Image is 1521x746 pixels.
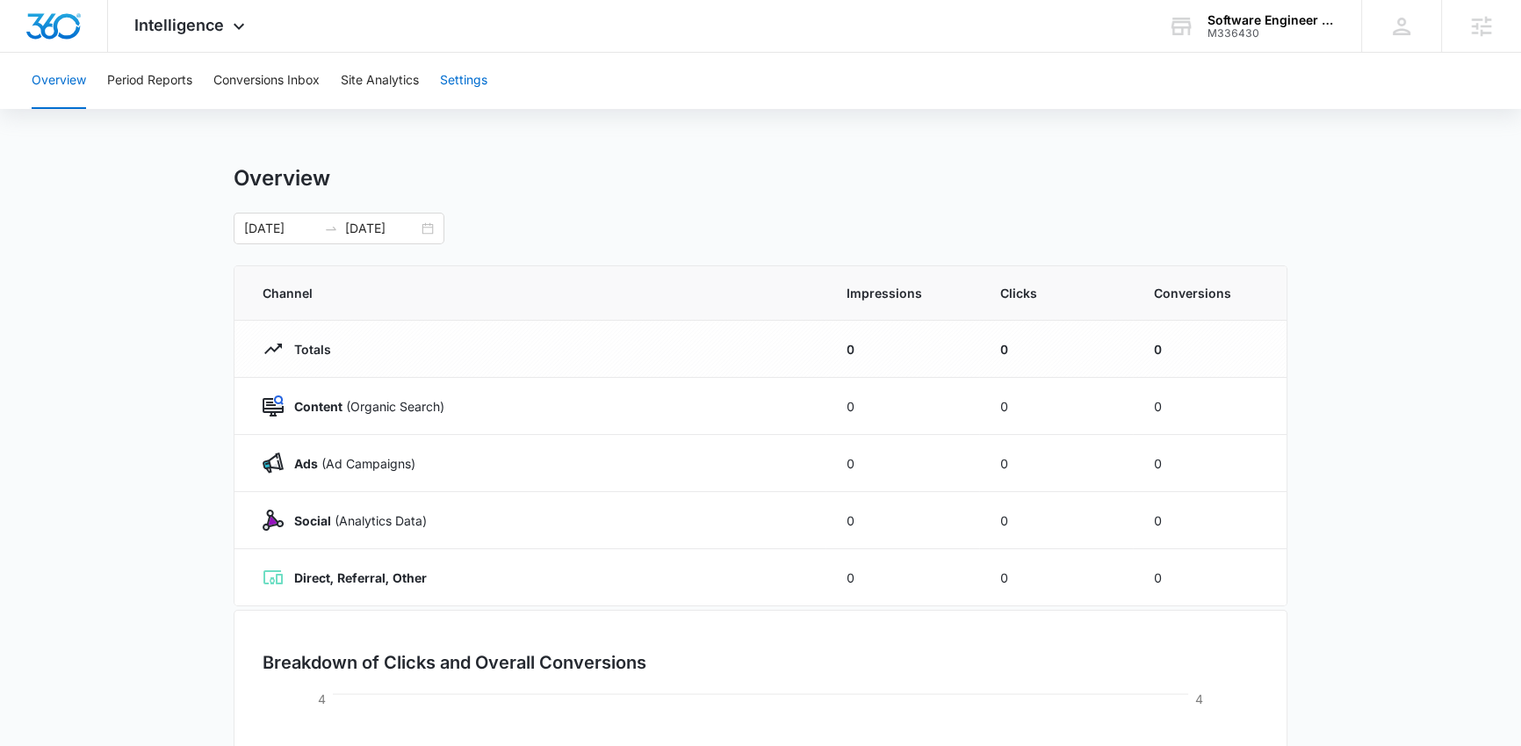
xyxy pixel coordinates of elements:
strong: Content [294,399,342,414]
h1: Overview [234,165,330,192]
button: Conversions Inbox [213,53,320,109]
td: 0 [825,435,979,492]
strong: Social [294,513,331,528]
img: Social [263,510,284,531]
td: 0 [979,492,1133,549]
td: 0 [1133,492,1287,549]
td: 0 [825,492,979,549]
button: Period Reports [107,53,192,109]
span: Impressions [847,284,958,302]
span: Channel [263,284,804,302]
td: 0 [979,321,1133,378]
img: Ads [263,453,284,474]
button: Site Analytics [341,53,419,109]
tspan: 4 [318,691,326,706]
button: Settings [440,53,487,109]
span: Conversions [1154,284,1258,302]
p: (Analytics Data) [284,511,427,530]
p: (Ad Campaigns) [284,454,415,473]
td: 0 [825,321,979,378]
td: 0 [1133,321,1287,378]
img: Content [263,395,284,416]
strong: Direct, Referral, Other [294,570,427,585]
div: account name [1207,13,1336,27]
td: 0 [1133,378,1287,435]
td: 0 [825,378,979,435]
td: 0 [979,378,1133,435]
p: Totals [284,340,331,359]
strong: Ads [294,456,318,471]
span: Clicks [1000,284,1112,302]
div: account id [1207,27,1336,40]
tspan: 4 [1195,691,1203,706]
span: swap-right [324,221,338,235]
button: Overview [32,53,86,109]
input: End date [345,219,418,238]
span: Intelligence [134,16,224,34]
input: Start date [244,219,317,238]
h3: Breakdown of Clicks and Overall Conversions [263,649,646,676]
span: to [324,221,338,235]
p: (Organic Search) [284,397,444,416]
td: 0 [1133,435,1287,492]
td: 0 [825,549,979,606]
td: 0 [1133,549,1287,606]
td: 0 [979,435,1133,492]
td: 0 [979,549,1133,606]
